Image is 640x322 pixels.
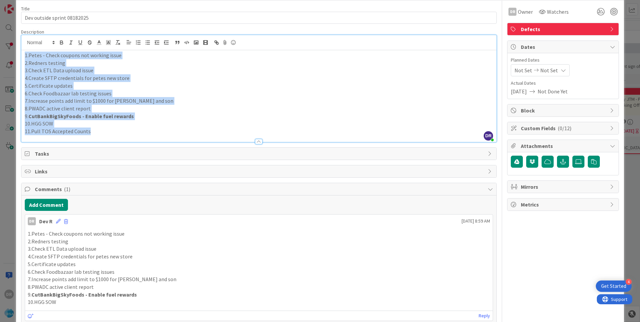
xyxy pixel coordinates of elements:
p: 5.Certificate updates [28,260,490,268]
p: 1.Petes - Check coupons not working issue [28,230,490,238]
span: Tasks [35,150,484,158]
p: 2.Redners testing [25,59,493,67]
span: Links [35,167,484,175]
div: Get Started [601,283,626,290]
p: 9. [28,291,490,299]
span: ( 0/12 ) [558,125,571,132]
strong: CutBankBigSkyFoods - Enable fuel rewards [28,113,134,119]
div: DR [508,8,516,16]
span: Watchers [547,8,569,16]
p: 3.Check ETL Data upload issue [25,67,493,74]
strong: CutBankBigSkyFoods - Enable fuel rewards [31,291,137,298]
p: 5.Certificate updates [25,82,493,90]
p: 9. [25,112,493,120]
span: Block [521,106,607,114]
span: Comments [35,185,484,193]
p: 8.PWADC active client report [25,105,493,112]
span: Not Done Yet [538,87,568,95]
div: DR [28,217,36,225]
p: 2.Redners testing [28,238,490,245]
p: 10.HGG SOW [28,298,490,306]
p: 3.Check ETL Data upload issue [28,245,490,253]
input: type card name here... [21,12,497,24]
p: 6.Check Foodbazaar lab testing issues [28,268,490,276]
button: Add Comment [25,199,68,211]
p: 6.Check Foodbazaar lab testing issues [25,90,493,97]
span: Custom Fields [521,124,607,132]
p: 7.Increase points add limit to $1000 for [PERSON_NAME] and son [25,97,493,105]
p: 8.PWADC active client report [28,283,490,291]
span: [DATE] 8:59 AM [462,218,490,225]
span: Support [14,1,30,9]
span: Not Set [540,66,558,74]
p: 10.HGG SOW [25,120,493,128]
span: Planned Dates [511,57,615,64]
div: Dev R [39,217,53,225]
span: Actual Dates [511,80,615,87]
label: Title [21,6,30,12]
p: 1.Petes - Check coupons not working issue [25,52,493,59]
span: Description [21,29,44,35]
p: 4.Create SFTP credentials for petes new store [25,74,493,82]
span: Dates [521,43,607,51]
span: Attachments [521,142,607,150]
a: Reply [479,312,490,320]
div: Open Get Started checklist, remaining modules: 4 [596,280,632,292]
span: Metrics [521,200,607,209]
p: 7.Increase points add limit to $1000 for [PERSON_NAME] and son [28,275,490,283]
span: Mirrors [521,183,607,191]
p: 4.Create SFTP credentials for petes new store [28,253,490,260]
span: Owner [518,8,533,16]
p: 11.Pull TOS Accepted Counts [25,128,493,135]
span: [DATE] [511,87,527,95]
span: ( 1 ) [64,186,70,192]
span: DR [484,131,493,141]
span: Defects [521,25,607,33]
span: Not Set [514,66,532,74]
div: 4 [626,279,632,285]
